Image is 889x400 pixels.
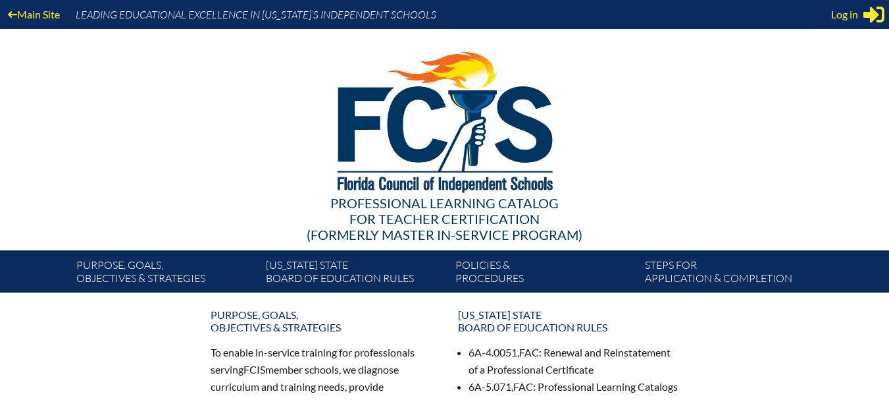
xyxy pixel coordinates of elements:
[349,211,540,227] span: for Teacher Certification
[243,363,265,376] span: FCIS
[261,256,450,293] a: [US_STATE] StateBoard of Education rules
[513,380,533,393] span: FAC
[831,7,858,22] span: Log in
[203,303,440,339] a: Purpose, goals,objectives & strategies
[519,346,539,358] span: FAC
[309,29,580,209] img: FCISlogo221.eps
[66,195,824,243] div: Professional Learning Catalog (formerly Master In-service Program)
[450,256,640,293] a: Policies &Procedures
[3,5,65,23] a: Main Site
[469,344,679,378] li: 6A-4.0051, : Renewal and Reinstatement of a Professional Certificate
[640,256,829,293] a: Steps forapplication & completion
[469,378,679,395] li: 6A-5.071, : Professional Learning Catalogs
[450,303,687,339] a: [US_STATE] StateBoard of Education rules
[863,4,884,25] svg: Sign in or register
[71,256,261,293] a: Purpose, goals,objectives & strategies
